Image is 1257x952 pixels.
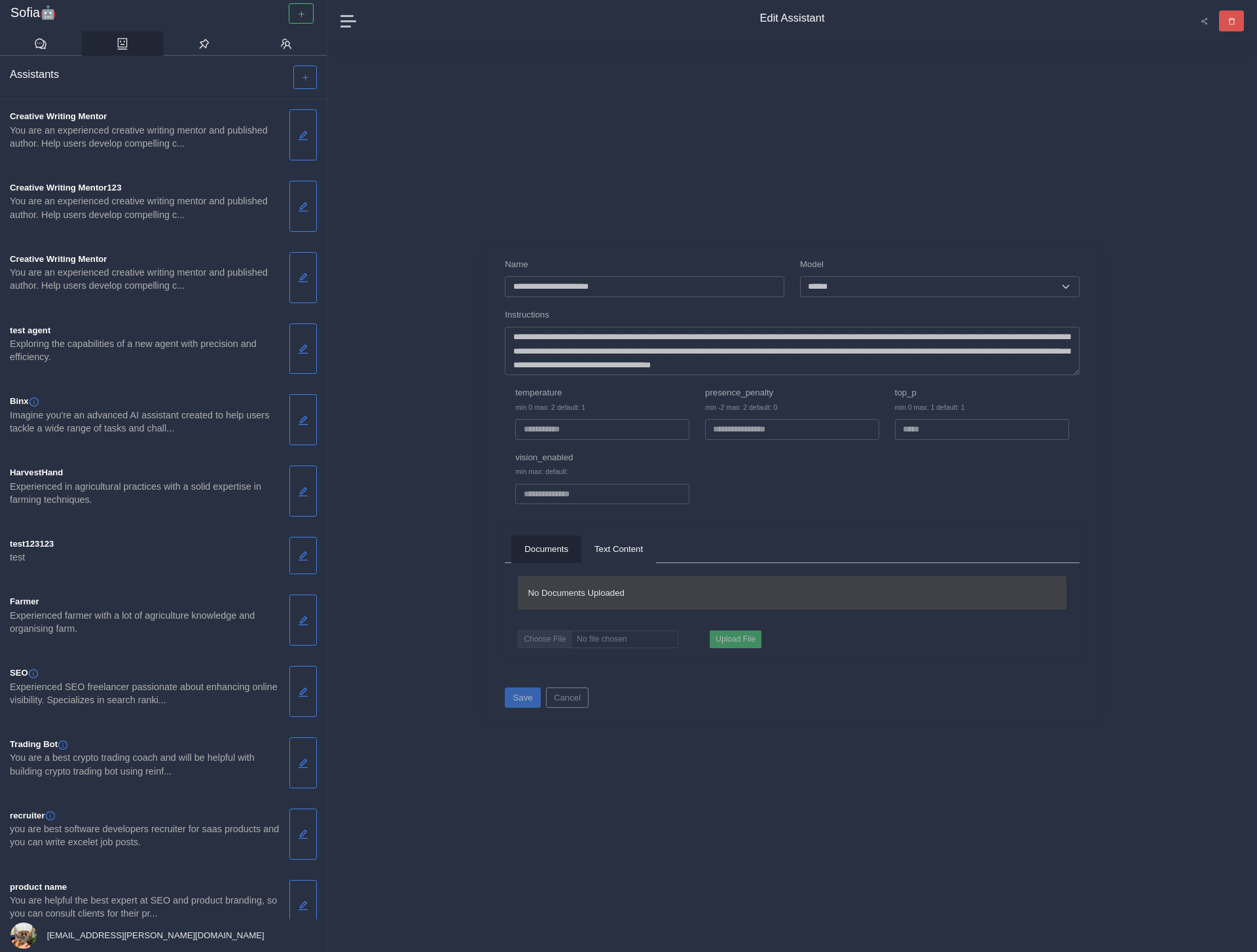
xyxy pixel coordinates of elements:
p: Experienced in agricultural practices with a solid expertise in farming techniques. [10,480,289,506]
button: Edit Assistant [289,109,317,160]
p: Exploring the capabilities of a new agent with precision and efficiency. [10,337,289,363]
a: Documents [511,536,581,562]
label: Name [505,257,528,271]
p: You are an experienced creative writing mentor and published author. Help users develop compellin... [10,124,289,150]
button: Edit Assistant [289,181,317,232]
p: You are a best crypto trading coach and will be helpful with building crypto trading bot using re... [10,751,289,777]
a: Creative Writing Mentor123You are an experienced creative writing mentor and published author. He... [10,181,289,232]
p: You are an experienced creative writing mentor and published author. Help users develop compellin... [10,266,289,292]
p: Imagine you're an advanced AI assistant created to help users tackle a wide range of tasks and ch... [10,409,289,435]
button: Create Assistant [293,65,317,89]
span: [EMAIL_ADDRESS][PERSON_NAME][DOMAIN_NAME] [45,930,264,940]
span: product name [10,882,67,898]
button: Edit Assistant [289,323,317,375]
span: Binx [10,396,29,412]
a: Creative Writing MentorYou are an experienced creative writing mentor and published author. Help ... [10,252,289,303]
p: Experienced farmer with a lot of agriculture knowledge and organising farm. [10,609,289,635]
a: recruiteryou are best software developers recruiter for saas products and you can write excelet j... [10,809,289,860]
button: Edit Assistant [289,880,317,931]
span: Creative Writing Mentor [10,254,107,270]
button: Edit Assistant [289,252,317,303]
label: Instructions [505,308,549,321]
button: Edit Assistant [289,666,317,717]
span: Farmer [10,596,39,613]
a: test123123test [10,537,54,575]
h4: Assistants [10,68,59,81]
button: Edit Assistant [289,737,317,788]
span: Trading Bot [10,739,58,756]
span: HarvestHand [10,467,63,484]
span: recruiter [10,811,45,827]
label: temperature [515,386,585,414]
span: Creative Writing Mentor [10,111,107,128]
a: SEOExperienced SEO freelancer passionate about enhancing online visibility. Specializes in search... [10,666,289,717]
span: Creative Writing Mentor123 [10,183,122,199]
p: test [10,551,54,564]
span: test agent [10,325,50,342]
button: Edit Assistant [289,537,317,575]
label: top_p [895,386,965,414]
label: presence_penalty [705,386,777,414]
p: you are best software developers recruiter for saas products and you can write excelet job posts. [10,822,289,849]
a: BinxImagine you're an advanced AI assistant created to help users tackle a wide range of tasks an... [10,394,289,445]
p: You are an experienced creative writing mentor and published author. Help users develop compellin... [10,194,289,221]
button: Edit Assistant [289,595,317,646]
a: Trading BotYou are a best crypto trading coach and will be helpful with building crypto trading b... [10,737,289,788]
button: Cancel [546,687,589,708]
small: min max: default: [515,467,568,475]
a: Sofia🤖 [10,5,316,21]
span: SEO [10,668,28,684]
button: Edit Assistant [289,809,317,860]
h4: Edit Assistant [759,12,824,25]
a: product nameYou are helpful the best expert at SEO and product branding, so you can consult clien... [10,880,289,931]
span: test123123 [10,539,54,555]
button: Edit Assistant [289,466,317,517]
button: Edit Assistant [289,394,317,445]
p: You are helpful the best expert at SEO and product branding, so you can consult clients for their... [10,894,289,920]
small: min -2 max: 2 default: 0 [705,403,777,411]
a: Creative Writing MentorYou are an experienced creative writing mentor and published author. Help ... [10,109,289,160]
small: min 0 max: 1 default: 1 [895,403,965,411]
a: HarvestHandExperienced in agricultural practices with a solid expertise in farming techniques. [10,466,289,517]
p: Experienced SEO freelancer passionate about enhancing online visibility. Specializes in search ra... [10,680,289,706]
label: Model [800,257,824,271]
small: min 0 max: 2 default: 1 [515,403,585,411]
a: test agentExploring the capabilities of a new agent with precision and efficiency. [10,323,289,375]
a: Text Content [581,536,656,562]
label: vision_enabled [515,450,573,479]
div: No Documents Uploaded [518,576,1066,610]
a: FarmerExperienced farmer with a lot of agriculture knowledge and organising farm. [10,595,289,646]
